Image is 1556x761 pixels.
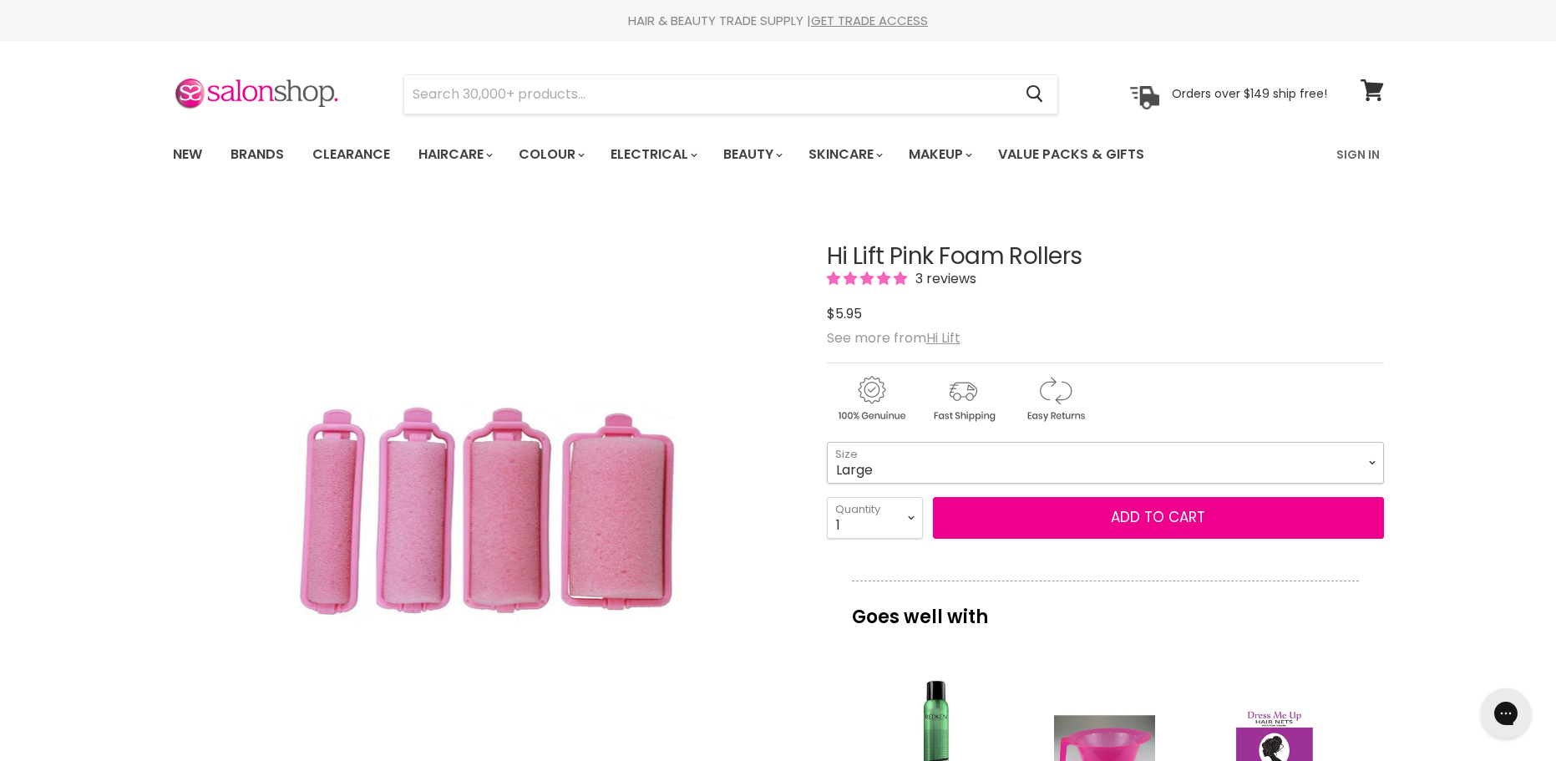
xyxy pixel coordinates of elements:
[1172,86,1327,101] p: Orders over $149 ship free!
[506,137,595,172] a: Colour
[152,13,1405,29] div: HAIR & BEAUTY TRADE SUPPLY |
[218,137,297,172] a: Brands
[986,137,1157,172] a: Value Packs & Gifts
[1011,373,1099,424] img: returns.gif
[811,12,928,29] a: GET TRADE ACCESS
[910,269,976,288] span: 3 reviews
[827,497,923,539] select: Quantity
[827,373,915,424] img: genuine.gif
[827,244,1384,270] h1: Hi Lift Pink Foam Rollers
[404,75,1013,114] input: Search
[926,328,960,348] a: Hi Lift
[160,137,215,172] a: New
[403,74,1058,114] form: Product
[919,373,1007,424] img: shipping.gif
[827,328,960,348] span: See more from
[1472,682,1539,744] iframe: Gorgias live chat messenger
[406,137,503,172] a: Haircare
[1111,507,1205,527] span: Add to cart
[896,137,982,172] a: Makeup
[1013,75,1057,114] button: Search
[827,269,910,288] span: 5.00 stars
[160,130,1242,179] ul: Main menu
[933,497,1384,539] button: Add to cart
[152,130,1405,179] nav: Main
[827,304,862,323] span: $5.95
[300,137,403,172] a: Clearance
[711,137,793,172] a: Beauty
[796,137,893,172] a: Skincare
[1326,137,1390,172] a: Sign In
[852,581,1359,636] p: Goes well with
[598,137,707,172] a: Electrical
